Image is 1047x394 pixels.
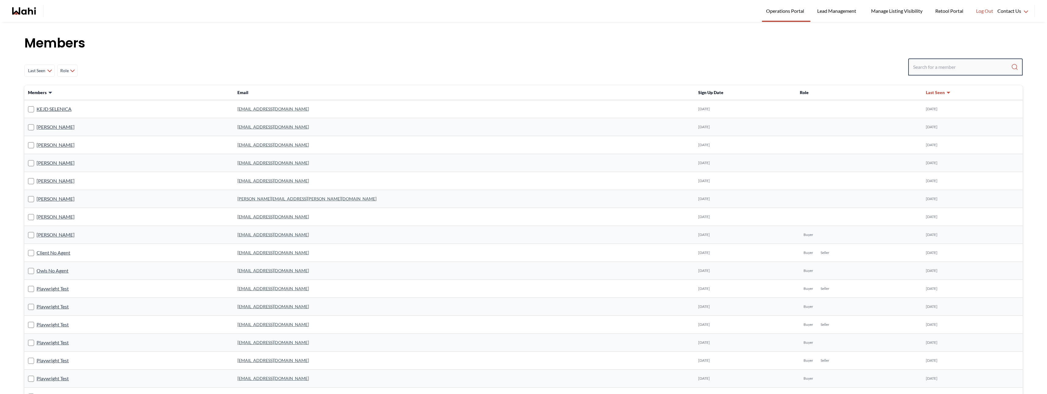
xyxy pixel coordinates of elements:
[922,334,1023,352] td: [DATE]
[237,304,309,309] a: [EMAIL_ADDRESS][DOMAIN_NAME]
[821,250,829,255] span: Seller
[237,214,309,219] a: [EMAIL_ADDRESS][DOMAIN_NAME]
[922,352,1023,370] td: [DATE]
[37,159,75,167] a: [PERSON_NAME]
[28,90,53,96] button: Members
[37,213,75,221] a: [PERSON_NAME]
[926,90,951,96] button: Last Seen
[695,352,796,370] td: [DATE]
[37,195,75,203] a: [PERSON_NAME]
[237,286,309,291] a: [EMAIL_ADDRESS][DOMAIN_NAME]
[922,280,1023,298] td: [DATE]
[28,90,47,96] span: Members
[237,340,309,345] a: [EMAIL_ADDRESS][DOMAIN_NAME]
[695,190,796,208] td: [DATE]
[804,358,813,363] span: Buyer
[766,7,806,15] span: Operations Portal
[37,375,69,382] a: Playwright Test
[926,90,945,96] span: Last Seen
[37,303,69,311] a: Playwright Test
[237,358,309,363] a: [EMAIL_ADDRESS][DOMAIN_NAME]
[922,262,1023,280] td: [DATE]
[237,322,309,327] a: [EMAIL_ADDRESS][DOMAIN_NAME]
[695,118,796,136] td: [DATE]
[695,154,796,172] td: [DATE]
[37,321,69,329] a: Playwright Test
[37,357,69,364] a: Playwright Test
[922,172,1023,190] td: [DATE]
[24,34,1023,52] h1: Members
[935,7,965,15] span: Retool Portal
[922,316,1023,334] td: [DATE]
[37,105,72,113] a: KEJD SELENICA
[237,196,376,201] a: [PERSON_NAME][EMAIL_ADDRESS][PERSON_NAME][DOMAIN_NAME]
[804,376,813,381] span: Buyer
[922,370,1023,388] td: [DATE]
[922,190,1023,208] td: [DATE]
[12,7,36,15] a: Wahi homepage
[695,370,796,388] td: [DATE]
[37,141,75,149] a: [PERSON_NAME]
[60,65,69,76] span: Role
[804,340,813,345] span: Buyer
[237,160,309,165] a: [EMAIL_ADDRESS][DOMAIN_NAME]
[821,358,829,363] span: Seller
[821,286,829,291] span: Seller
[37,267,68,275] a: Owls No Agent
[922,118,1023,136] td: [DATE]
[804,286,813,291] span: Buyer
[922,298,1023,316] td: [DATE]
[37,177,75,185] a: [PERSON_NAME]
[37,231,75,239] a: [PERSON_NAME]
[800,90,809,95] span: Role
[695,334,796,352] td: [DATE]
[695,280,796,298] td: [DATE]
[922,154,1023,172] td: [DATE]
[922,226,1023,244] td: [DATE]
[695,100,796,118] td: [DATE]
[237,232,309,237] a: [EMAIL_ADDRESS][DOMAIN_NAME]
[804,322,813,327] span: Buyer
[37,339,69,347] a: Playwright Test
[804,304,813,309] span: Buyer
[922,244,1023,262] td: [DATE]
[237,250,309,255] a: [EMAIL_ADDRESS][DOMAIN_NAME]
[804,232,813,237] span: Buyer
[237,178,309,183] a: [EMAIL_ADDRESS][DOMAIN_NAME]
[976,7,993,15] span: Log Out
[695,316,796,334] td: [DATE]
[804,268,813,273] span: Buyer
[37,249,70,257] a: Client No Agent
[695,172,796,190] td: [DATE]
[695,208,796,226] td: [DATE]
[869,7,924,15] span: Manage Listing Visibility
[37,285,69,293] a: Playwright Test
[237,268,309,273] a: [EMAIL_ADDRESS][DOMAIN_NAME]
[695,136,796,154] td: [DATE]
[922,100,1023,118] td: [DATE]
[817,7,858,15] span: Lead Management
[237,142,309,147] a: [EMAIL_ADDRESS][DOMAIN_NAME]
[695,226,796,244] td: [DATE]
[237,124,309,129] a: [EMAIL_ADDRESS][DOMAIN_NAME]
[922,208,1023,226] td: [DATE]
[695,262,796,280] td: [DATE]
[237,90,248,95] span: Email
[695,244,796,262] td: [DATE]
[27,65,46,76] span: Last Seen
[237,376,309,381] a: [EMAIL_ADDRESS][DOMAIN_NAME]
[821,322,829,327] span: Seller
[804,250,813,255] span: Buyer
[37,123,75,131] a: [PERSON_NAME]
[922,136,1023,154] td: [DATE]
[695,298,796,316] td: [DATE]
[698,90,723,95] span: Sign Up Date
[913,62,1011,72] input: Search input
[237,106,309,111] a: [EMAIL_ADDRESS][DOMAIN_NAME]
